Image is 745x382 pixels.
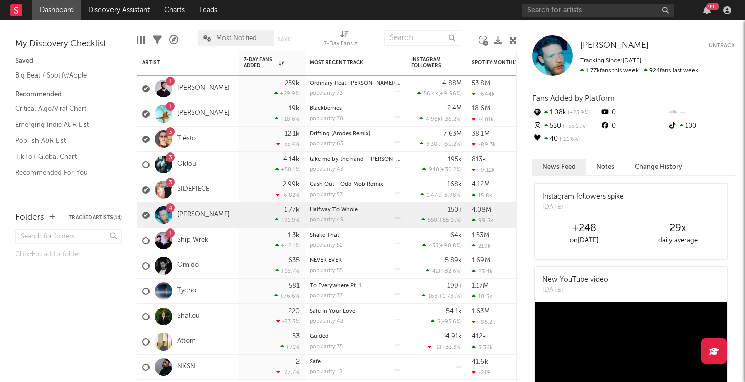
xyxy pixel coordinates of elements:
span: 7-Day Fans Added [244,57,276,69]
div: 7-Day Fans Added (7-Day Fans Added) [324,25,364,55]
span: 940 [429,167,439,173]
div: 41.6k [472,359,488,365]
input: Search for folders... [15,229,122,244]
div: 29 x [631,222,725,235]
div: -85.2k [472,319,495,325]
div: +248 [537,222,631,235]
a: SIDEPIECE [177,185,209,194]
div: 99.5k [472,217,493,224]
div: 99 + [706,3,719,10]
div: 1.08k [532,106,600,120]
div: 0 [600,106,667,120]
div: 15.8k [472,192,492,199]
a: Pop-ish A&R List [15,135,111,146]
div: 1.69M [472,257,490,264]
div: 4.91k [445,333,462,340]
div: popularity: 35 [310,344,343,350]
button: News Feed [532,159,586,175]
div: ( ) [420,141,462,147]
div: ( ) [419,116,462,122]
div: +29.9 % [274,90,300,97]
div: Halfway To Whole [310,207,401,213]
div: 219k [472,243,491,249]
div: Folders [15,212,44,224]
div: +42.1 % [275,242,300,249]
div: 1.53M [472,232,489,239]
button: 99+ [703,6,711,14]
span: Tracking Since: [DATE] [580,58,641,64]
div: popularity: 53 [310,192,343,198]
div: ( ) [417,90,462,97]
div: Shake That [310,233,401,238]
button: Save [278,36,291,42]
a: [PERSON_NAME] [177,109,230,118]
button: Tracked Artists(14) [69,215,122,220]
div: Click to add a folder. [15,249,122,261]
span: 163 [428,294,437,299]
span: [PERSON_NAME] [580,41,649,50]
div: Spotify Monthly Listeners [472,60,548,66]
div: 12.1k [285,131,300,137]
a: Blackberries [310,106,342,111]
div: NEVER EVER [310,258,401,263]
div: popularity: 42 [310,319,343,324]
span: 3.38k [426,142,440,147]
div: [DATE] [542,285,608,295]
div: 550 [532,120,600,133]
div: popularity: 63 [310,141,343,147]
div: 53 [292,333,300,340]
span: 435 [429,243,438,249]
span: -2 [434,345,440,350]
div: ( ) [431,318,462,325]
div: Filters [153,25,162,55]
input: Search... [384,30,460,46]
button: Change History [624,159,692,175]
span: -3.98 % [442,193,460,198]
a: TikTok Global Chart [15,151,111,162]
span: 1.47k [427,193,440,198]
input: Search for artists [522,4,674,17]
div: 4.12M [472,181,490,188]
a: [PERSON_NAME] [177,211,230,219]
div: popularity: 52 [310,243,343,248]
a: NKSN [177,363,195,371]
span: +55.1k % [439,218,460,223]
div: 150k [448,207,462,213]
a: Emerging Indie A&R List [15,119,111,130]
div: Guided [310,334,401,339]
div: 1.63M [472,308,490,315]
div: 2.4M [447,105,462,112]
div: -89.3k [472,141,496,148]
a: take me by the hand - [PERSON_NAME] remix [310,157,430,162]
div: 5.89k [445,257,462,264]
div: +18.6 % [275,116,300,122]
a: [PERSON_NAME] [580,41,649,51]
div: Most Recent Track [310,60,386,66]
div: Cash Out - Odd Mob Remix [310,182,401,187]
a: Tiësto [177,135,196,143]
div: 168k [447,181,462,188]
div: popularity: 70 [310,116,343,122]
div: take me by the hand - Aaron Hibell remix [310,157,401,162]
div: 2.99k [283,181,300,188]
div: 23.4k [472,268,493,275]
div: My Discovery Checklist [15,38,122,50]
div: ( ) [422,293,462,299]
span: 1.77k fans this week [580,68,639,74]
span: 550 [428,218,437,223]
span: +82.6 % [440,269,460,274]
span: +1.73k % [439,294,460,299]
div: To Everywhere Pt. 1 [310,283,401,289]
div: 0 [600,120,667,133]
div: Ordinary (feat. Luke Combs) - Live from Lollapalooza [310,81,401,86]
div: 54.1k [446,308,462,315]
div: Edit Columns [137,25,145,55]
a: Critical Algo/Viral Chart [15,103,111,114]
div: 259k [285,80,300,87]
div: 412k [472,333,486,340]
span: 5 [437,319,440,325]
div: -401k [472,116,494,123]
div: 19k [289,105,300,112]
a: NEVER EVER [310,258,342,263]
span: Fans Added by Platform [532,95,615,102]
